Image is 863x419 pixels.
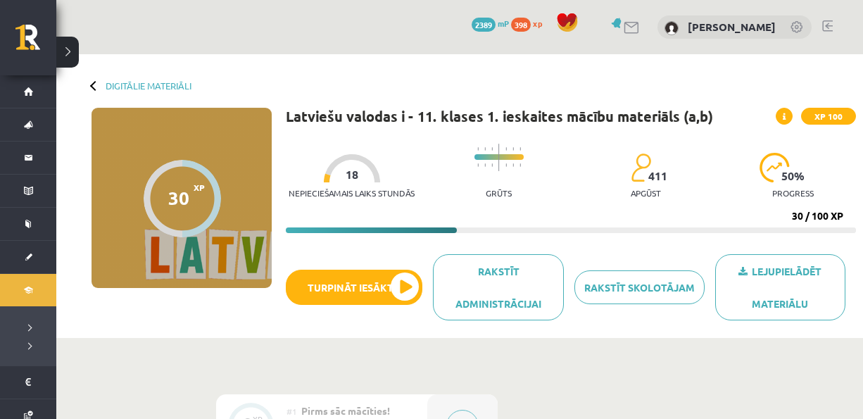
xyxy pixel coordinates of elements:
[664,21,679,35] img: Jasmīne Davidova
[498,144,500,171] img: icon-long-line-d9ea69661e0d244f92f715978eff75569469978d946b2353a9bb055b3ed8787d.svg
[491,163,493,167] img: icon-short-line-57e1e144782c952c97e751825c79c345078a6d821885a25fce030b3d8c18986b.svg
[505,147,507,151] img: icon-short-line-57e1e144782c952c97e751825c79c345078a6d821885a25fce030b3d8c18986b.svg
[472,18,509,29] a: 2389 mP
[484,163,486,167] img: icon-short-line-57e1e144782c952c97e751825c79c345078a6d821885a25fce030b3d8c18986b.svg
[15,25,56,60] a: Rīgas 1. Tālmācības vidusskola
[715,254,845,320] a: Lejupielādēt materiālu
[648,170,667,182] span: 411
[286,270,422,305] button: Turpināt iesākto
[511,18,549,29] a: 398 xp
[106,80,191,91] a: Digitālie materiāli
[631,153,651,182] img: students-c634bb4e5e11cddfef0936a35e636f08e4e9abd3cc4e673bd6f9a4125e45ecb1.svg
[519,147,521,151] img: icon-short-line-57e1e144782c952c97e751825c79c345078a6d821885a25fce030b3d8c18986b.svg
[772,188,814,198] p: progress
[289,188,415,198] p: Nepieciešamais laiks stundās
[484,147,486,151] img: icon-short-line-57e1e144782c952c97e751825c79c345078a6d821885a25fce030b3d8c18986b.svg
[472,18,496,32] span: 2389
[688,20,776,34] a: [PERSON_NAME]
[168,187,189,208] div: 30
[491,147,493,151] img: icon-short-line-57e1e144782c952c97e751825c79c345078a6d821885a25fce030b3d8c18986b.svg
[286,108,713,125] h1: Latviešu valodas i - 11. klases 1. ieskaites mācību materiāls (a,b)
[433,254,563,320] a: Rakstīt administrācijai
[194,182,205,192] span: XP
[477,147,479,151] img: icon-short-line-57e1e144782c952c97e751825c79c345078a6d821885a25fce030b3d8c18986b.svg
[519,163,521,167] img: icon-short-line-57e1e144782c952c97e751825c79c345078a6d821885a25fce030b3d8c18986b.svg
[477,163,479,167] img: icon-short-line-57e1e144782c952c97e751825c79c345078a6d821885a25fce030b3d8c18986b.svg
[631,188,661,198] p: apgūst
[346,168,358,181] span: 18
[760,153,790,182] img: icon-progress-161ccf0a02000e728c5f80fcf4c31c7af3da0e1684b2b1d7c360e028c24a22f1.svg
[286,406,297,417] span: #1
[574,270,705,304] a: Rakstīt skolotājam
[511,18,531,32] span: 398
[512,163,514,167] img: icon-short-line-57e1e144782c952c97e751825c79c345078a6d821885a25fce030b3d8c18986b.svg
[486,188,512,198] p: Grūts
[533,18,542,29] span: xp
[781,170,805,182] span: 50 %
[801,108,856,125] span: XP 100
[505,163,507,167] img: icon-short-line-57e1e144782c952c97e751825c79c345078a6d821885a25fce030b3d8c18986b.svg
[512,147,514,151] img: icon-short-line-57e1e144782c952c97e751825c79c345078a6d821885a25fce030b3d8c18986b.svg
[498,18,509,29] span: mP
